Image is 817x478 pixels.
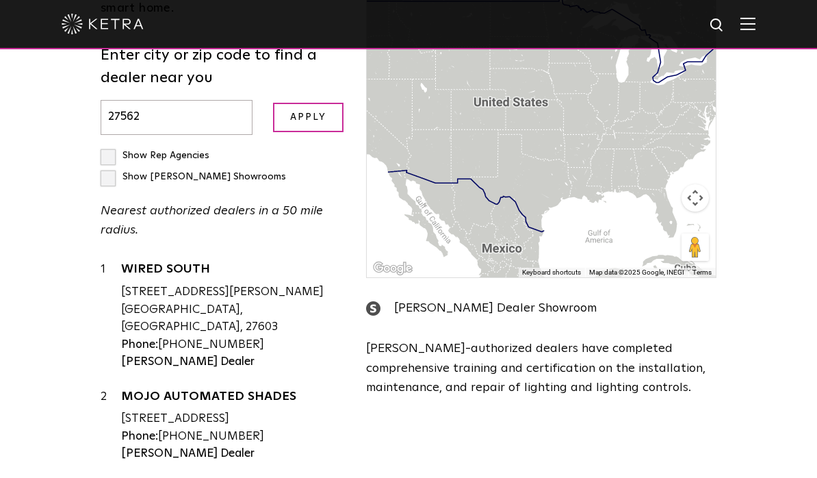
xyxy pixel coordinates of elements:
img: ketra-logo-2019-white [62,14,144,34]
p: Nearest authorized dealers in a 50 mile radius. [101,201,346,241]
button: Map camera controls [682,184,709,212]
span: Map data ©2025 Google, INEGI [589,268,684,276]
div: 1 [101,261,121,370]
img: showroom_icon.png [366,301,380,316]
button: Drag Pegman onto the map to open Street View [682,234,709,261]
a: MOJO AUTOMATED SHADES [121,390,346,407]
img: Hamburger%20Nav.svg [740,17,755,30]
div: [PHONE_NUMBER] [121,336,346,354]
strong: Phone: [121,431,158,442]
img: search icon [709,17,726,34]
a: Terms (opens in new tab) [692,268,712,276]
a: Open this area in Google Maps (opens a new window) [370,260,415,277]
button: Keyboard shortcuts [522,268,581,277]
label: Show Rep Agencies [101,151,209,160]
div: [PERSON_NAME] Dealer Showroom [366,299,717,318]
strong: [PERSON_NAME] Dealer [121,448,255,460]
div: [STREET_ADDRESS] [121,410,346,428]
div: 2 [101,388,121,463]
p: [PERSON_NAME]-authorized dealers have completed comprehensive training and certification on the i... [366,339,717,398]
img: Google [370,260,415,277]
label: Show [PERSON_NAME] Showrooms [101,172,286,181]
strong: [PERSON_NAME] Dealer [121,356,255,368]
input: Apply [273,103,344,132]
div: [STREET_ADDRESS][PERSON_NAME] [GEOGRAPHIC_DATA], [GEOGRAPHIC_DATA], 27603 [121,284,346,336]
div: [PHONE_NUMBER] [121,428,346,446]
input: Enter city or zip code [101,100,252,135]
strong: Phone: [121,339,158,351]
a: WIRED SOUTH [121,263,346,280]
label: Enter city or zip code to find a dealer near you [101,45,346,90]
